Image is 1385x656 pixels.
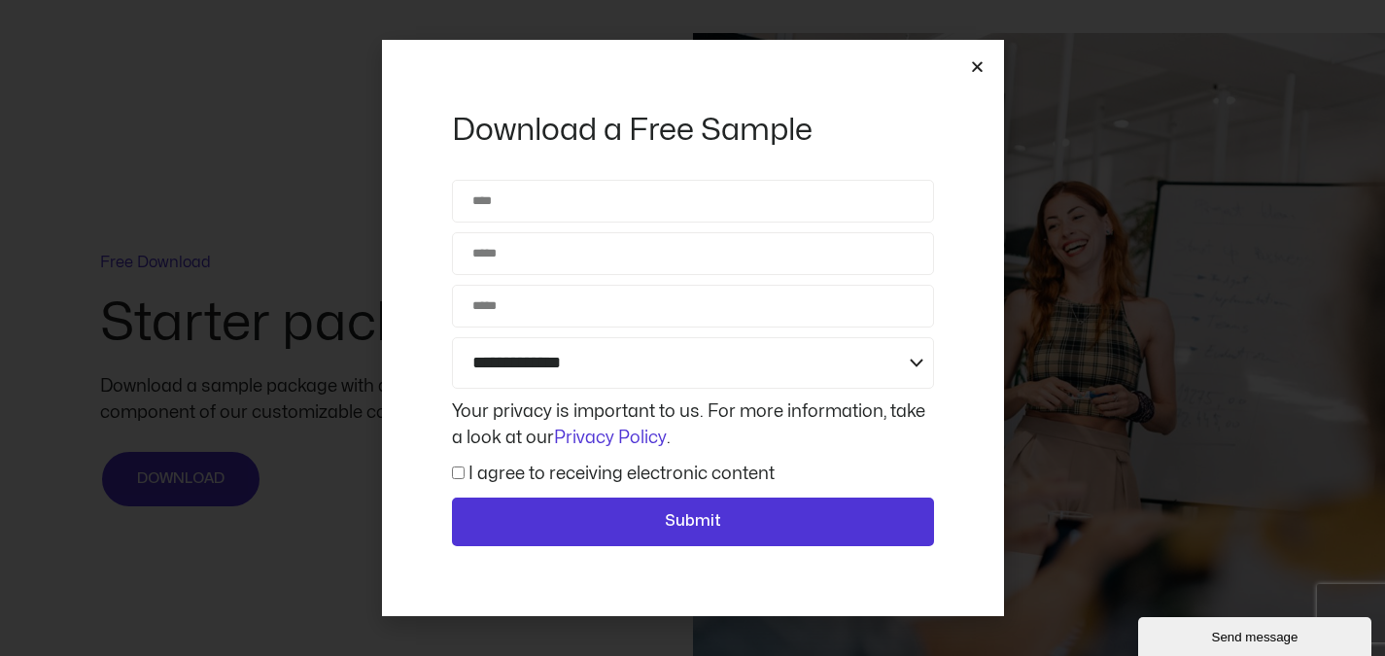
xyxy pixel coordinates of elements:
div: Your privacy is important to us. For more information, take a look at our . [447,398,939,451]
label: I agree to receiving electronic content [468,466,775,482]
span: Submit [665,509,721,535]
button: Submit [452,498,934,546]
a: Privacy Policy [554,430,667,446]
iframe: chat widget [1138,613,1375,656]
a: Close [970,59,985,74]
h2: Download a Free Sample [452,110,934,151]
